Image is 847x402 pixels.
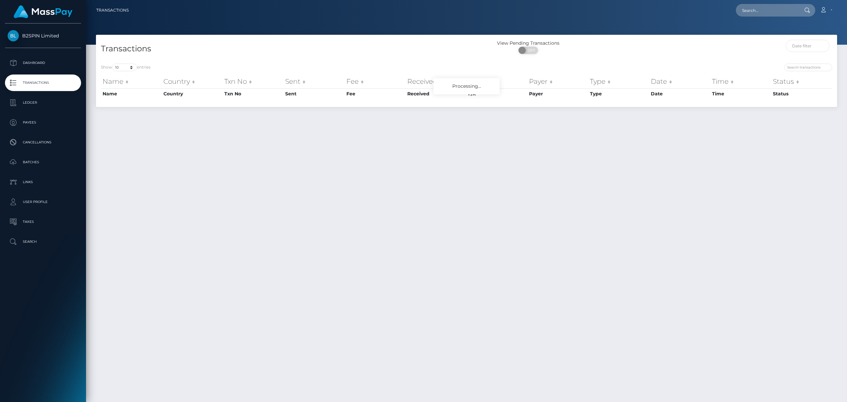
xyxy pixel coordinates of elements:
th: Date [649,75,710,88]
p: Dashboard [8,58,78,68]
th: Type [588,88,649,99]
label: Show entries [101,64,151,71]
a: Taxes [5,214,81,230]
p: Cancellations [8,137,78,147]
div: View Pending Transactions [467,40,590,47]
span: B2SPIN Limited [5,33,81,39]
th: Txn No [223,88,284,99]
th: Sent [284,88,344,99]
p: Ledger [8,98,78,108]
th: F/X [467,75,527,88]
a: Dashboard [5,55,81,71]
th: Fee [345,88,406,99]
p: User Profile [8,197,78,207]
a: Links [5,174,81,190]
a: Transactions [5,75,81,91]
th: Date [649,88,710,99]
th: Received [406,88,467,99]
p: Taxes [8,217,78,227]
mh: Status [773,77,794,85]
a: Batches [5,154,81,171]
a: Search [5,233,81,250]
a: Cancellations [5,134,81,151]
div: Processing... [433,78,500,94]
span: OFF [522,47,539,54]
h4: Transactions [101,43,462,55]
th: Time [710,75,771,88]
p: Links [8,177,78,187]
th: Name [101,75,162,88]
th: Payer [527,75,588,88]
input: Search transactions [784,64,832,71]
th: Country [162,75,223,88]
a: User Profile [5,194,81,210]
p: Search [8,237,78,247]
input: Date filter [786,40,830,52]
th: Country [162,88,223,99]
input: Search... [736,4,798,17]
a: Ledger [5,94,81,111]
a: Payees [5,114,81,131]
th: Type [588,75,649,88]
th: Txn No [223,75,284,88]
th: Received [406,75,467,88]
p: Batches [8,157,78,167]
select: Showentries [112,64,137,71]
th: Time [710,88,771,99]
th: Payer [527,88,588,99]
p: Payees [8,118,78,127]
img: MassPay Logo [14,5,72,18]
th: Fee [345,75,406,88]
th: Name [101,88,162,99]
th: Sent [284,75,344,88]
p: Transactions [8,78,78,88]
mh: Status [773,91,788,97]
a: Transactions [96,3,129,17]
img: B2SPIN Limited [8,30,19,41]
